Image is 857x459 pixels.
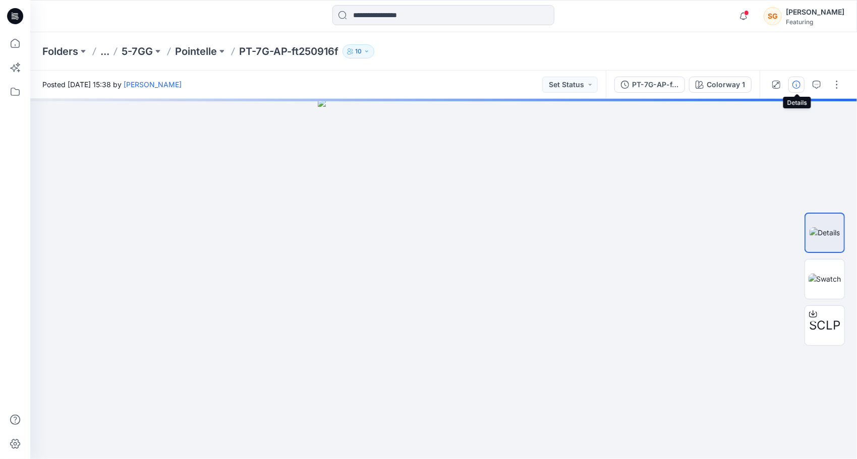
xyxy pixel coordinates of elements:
[42,44,78,58] a: Folders
[786,6,844,18] div: [PERSON_NAME]
[809,274,841,284] img: Swatch
[100,44,109,58] button: ...
[318,99,570,459] img: eyJhbGciOiJIUzI1NiIsImtpZCI6IjAiLCJzbHQiOiJzZXMiLCJ0eXAiOiJKV1QifQ.eyJkYXRhIjp7InR5cGUiOiJzdG9yYW...
[632,79,678,90] div: PT-7G-AP-ft250916f
[175,44,217,58] a: Pointelle
[809,316,840,335] span: SCLP
[810,227,840,238] img: Details
[689,77,752,93] button: Colorway 1
[786,18,844,26] div: Featuring
[239,44,338,58] p: PT-7G-AP-ft250916f
[42,79,182,90] span: Posted [DATE] 15:38 by
[355,46,362,57] p: 10
[124,80,182,89] a: [PERSON_NAME]
[707,79,745,90] div: Colorway 1
[614,77,685,93] button: PT-7G-AP-ft250916f
[342,44,374,58] button: 10
[788,77,805,93] button: Details
[122,44,153,58] a: 5-7GG
[764,7,782,25] div: SG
